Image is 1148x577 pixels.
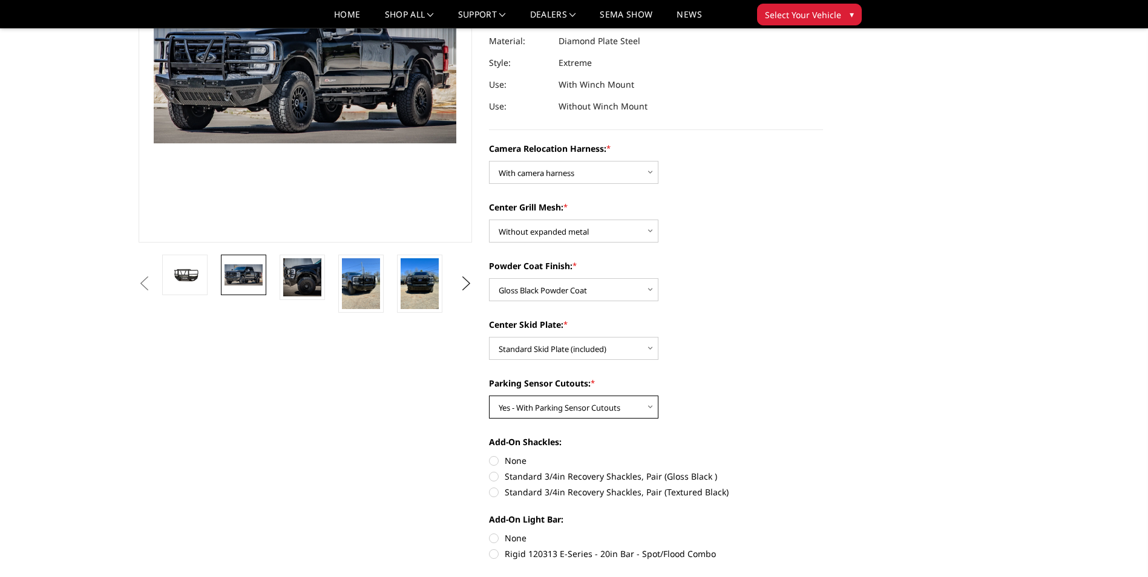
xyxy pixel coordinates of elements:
label: Add-On Light Bar: [489,513,823,526]
a: Dealers [530,10,576,28]
dt: Use: [489,96,549,117]
label: None [489,454,823,467]
img: 2023-2025 Ford F250-350 - T2 Series - Extreme Front Bumper (receiver or winch) [283,258,321,296]
dt: Material: [489,30,549,52]
dd: Extreme [559,52,592,74]
label: Standard 3/4in Recovery Shackles, Pair (Gloss Black ) [489,470,823,483]
dd: With Winch Mount [559,74,634,96]
a: SEMA Show [600,10,652,28]
a: shop all [385,10,434,28]
label: Rigid 120313 E-Series - 20in Bar - Spot/Flood Combo [489,547,823,560]
dt: Style: [489,52,549,74]
label: None [489,532,823,544]
button: Previous [136,275,154,293]
a: Support [458,10,506,28]
label: Center Skid Plate: [489,318,823,331]
dt: Use: [489,74,549,96]
label: Powder Coat Finish: [489,259,823,272]
label: Standard 3/4in Recovery Shackles, Pair (Textured Black) [489,486,823,498]
label: Center Grill Mesh: [489,201,823,214]
label: Add-On Shackles: [489,435,823,448]
img: 2023-2025 Ford F250-350 - T2 Series - Extreme Front Bumper (receiver or winch) [225,264,263,285]
a: Home [334,10,360,28]
span: Select Your Vehicle [765,8,841,21]
dd: Diamond Plate Steel [559,30,640,52]
label: Parking Sensor Cutouts: [489,377,823,390]
img: 2023-2025 Ford F250-350 - T2 Series - Extreme Front Bumper (receiver or winch) [401,258,439,309]
span: ▾ [850,8,854,21]
button: Next [457,275,475,293]
img: 2023-2025 Ford F250-350 - T2 Series - Extreme Front Bumper (receiver or winch) [166,264,204,285]
label: Camera Relocation Harness: [489,142,823,155]
a: News [677,10,701,28]
button: Select Your Vehicle [757,4,862,25]
img: 2023-2025 Ford F250-350 - T2 Series - Extreme Front Bumper (receiver or winch) [342,258,380,309]
dd: Without Winch Mount [559,96,648,117]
